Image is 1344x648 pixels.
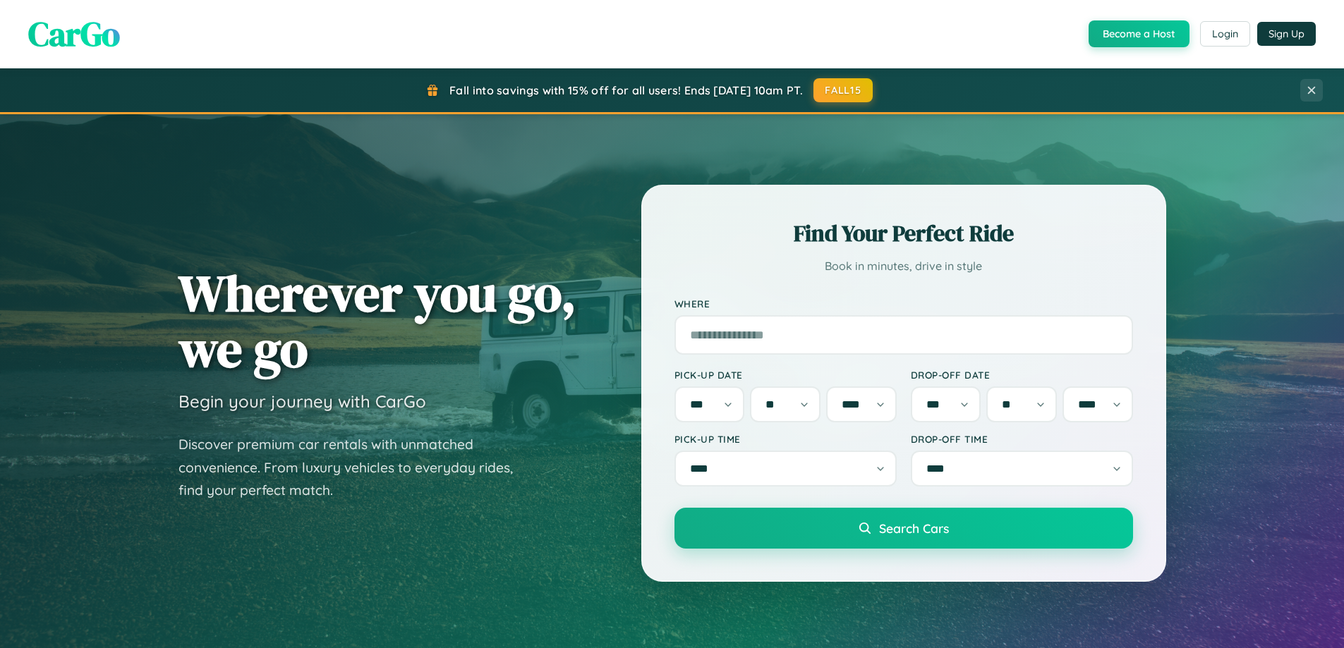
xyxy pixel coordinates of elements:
h1: Wherever you go, we go [178,265,576,377]
button: Search Cars [674,508,1133,549]
span: Fall into savings with 15% off for all users! Ends [DATE] 10am PT. [449,83,803,97]
label: Drop-off Date [911,369,1133,381]
label: Pick-up Date [674,369,897,381]
p: Book in minutes, drive in style [674,256,1133,276]
label: Pick-up Time [674,433,897,445]
button: Sign Up [1257,22,1316,46]
h3: Begin your journey with CarGo [178,391,426,412]
span: CarGo [28,11,120,57]
button: FALL15 [813,78,873,102]
span: Search Cars [879,520,949,536]
p: Discover premium car rentals with unmatched convenience. From luxury vehicles to everyday rides, ... [178,433,531,502]
button: Become a Host [1089,20,1189,47]
label: Where [674,298,1133,310]
label: Drop-off Time [911,433,1133,445]
h2: Find Your Perfect Ride [674,218,1133,249]
button: Login [1200,21,1250,47]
